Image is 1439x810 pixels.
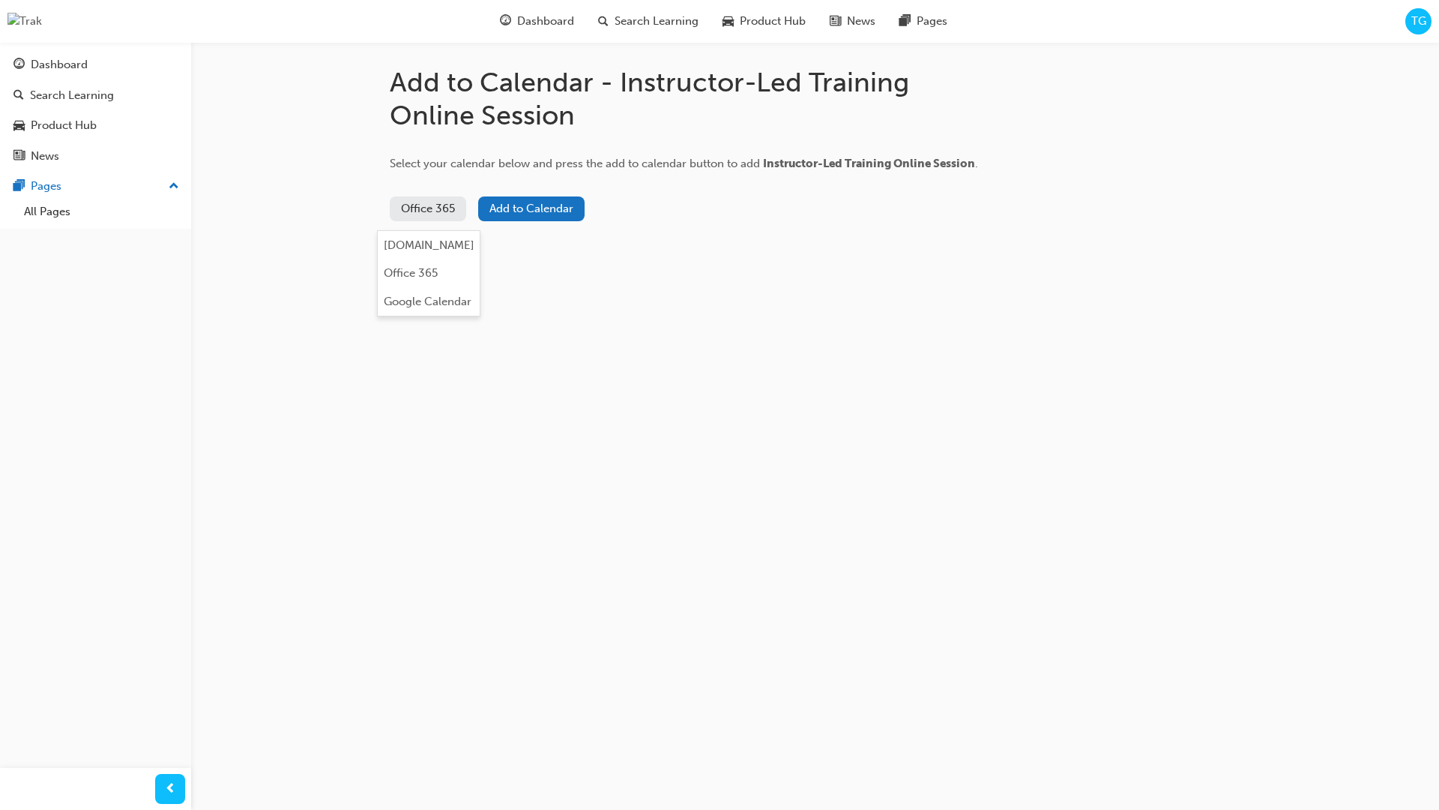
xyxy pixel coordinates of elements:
div: Product Hub [31,117,97,134]
span: TG [1411,13,1426,30]
span: search-icon [598,12,609,31]
a: guage-iconDashboard [488,6,586,37]
span: car-icon [722,12,734,31]
a: search-iconSearch Learning [586,6,711,37]
button: Office 365 [378,259,480,288]
span: guage-icon [13,58,25,72]
span: news-icon [830,12,841,31]
span: Search Learning [615,13,699,30]
span: car-icon [13,119,25,133]
img: Trak [7,13,42,30]
button: TG [1405,8,1432,34]
h1: Add to Calendar - Instructor-Led Training Online Session [390,66,989,131]
span: Dashboard [517,13,574,30]
button: Pages [6,172,185,200]
span: pages-icon [13,180,25,193]
a: car-iconProduct Hub [711,6,818,37]
a: Product Hub [6,112,185,139]
div: Dashboard [31,56,88,73]
div: Pages [31,178,61,195]
span: Instructor-Led Training Online Session [763,157,975,170]
a: Dashboard [6,51,185,79]
span: prev-icon [165,780,176,799]
button: DashboardSearch LearningProduct HubNews [6,48,185,172]
span: news-icon [13,150,25,163]
div: [DOMAIN_NAME] [384,237,474,254]
span: guage-icon [500,12,511,31]
div: Google Calendar [384,293,471,310]
button: Google Calendar [378,287,480,316]
span: up-icon [169,177,179,196]
span: News [847,13,875,30]
div: News [31,148,59,165]
a: Search Learning [6,82,185,109]
button: Office 365 [390,196,466,221]
button: [DOMAIN_NAME] [378,231,480,259]
div: Office 365 [384,265,438,282]
a: pages-iconPages [887,6,959,37]
button: Add to Calendar [478,196,585,221]
span: Pages [917,13,947,30]
a: News [6,142,185,170]
span: Select your calendar below and press the add to calendar button to add . [390,157,978,170]
span: search-icon [13,89,24,103]
div: Search Learning [30,87,114,104]
a: All Pages [18,200,185,223]
a: news-iconNews [818,6,887,37]
span: pages-icon [899,12,911,31]
span: Product Hub [740,13,806,30]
